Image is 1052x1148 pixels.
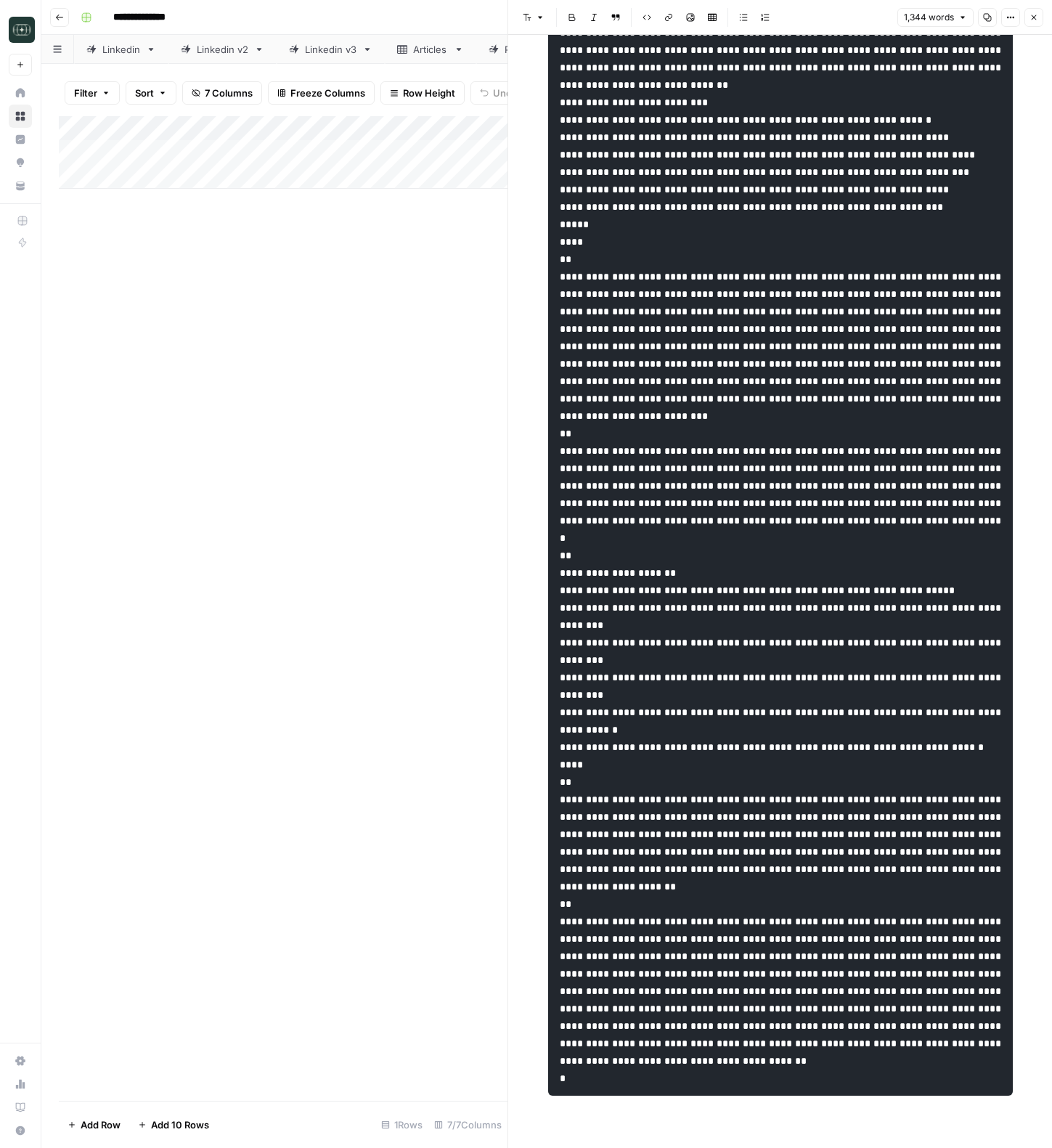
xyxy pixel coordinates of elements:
span: Add 10 Rows [151,1118,209,1132]
button: Undo [470,81,527,105]
span: Sort [135,86,154,100]
img: Catalyst Logo [9,17,35,43]
a: Your Data [9,174,32,198]
a: Usage [9,1072,32,1096]
a: Playbooks [476,35,579,64]
div: Linkedin v3 [305,42,356,57]
span: Row Height [403,86,455,100]
a: Linkedin [74,35,168,64]
button: Add Row [59,1113,129,1136]
a: Articles [385,35,476,64]
span: Add Row [81,1118,121,1132]
button: Help + Support [9,1119,32,1142]
a: Linkedin v3 [277,35,385,64]
span: 7 Columns [205,86,253,100]
a: Insights [9,128,32,151]
span: Filter [74,86,97,100]
button: Sort [126,81,176,105]
a: Browse [9,105,32,128]
div: 1 Rows [375,1113,428,1136]
span: 1,344 words [904,11,954,24]
button: 7 Columns [182,81,262,105]
a: Learning Hub [9,1096,32,1119]
div: Linkedin v2 [197,42,248,57]
a: Linkedin v2 [168,35,277,64]
span: Undo [493,86,518,100]
div: 7/7 Columns [428,1113,507,1136]
button: Workspace: Catalyst [9,12,32,48]
span: Freeze Columns [290,86,365,100]
button: Row Height [380,81,465,105]
a: Settings [9,1049,32,1072]
div: Linkedin [102,42,140,57]
button: Freeze Columns [268,81,375,105]
button: 1,344 words [897,8,974,27]
a: Home [9,81,32,105]
button: Filter [65,81,120,105]
button: Add 10 Rows [129,1113,218,1136]
a: Opportunities [9,151,32,174]
div: Articles [413,42,448,57]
